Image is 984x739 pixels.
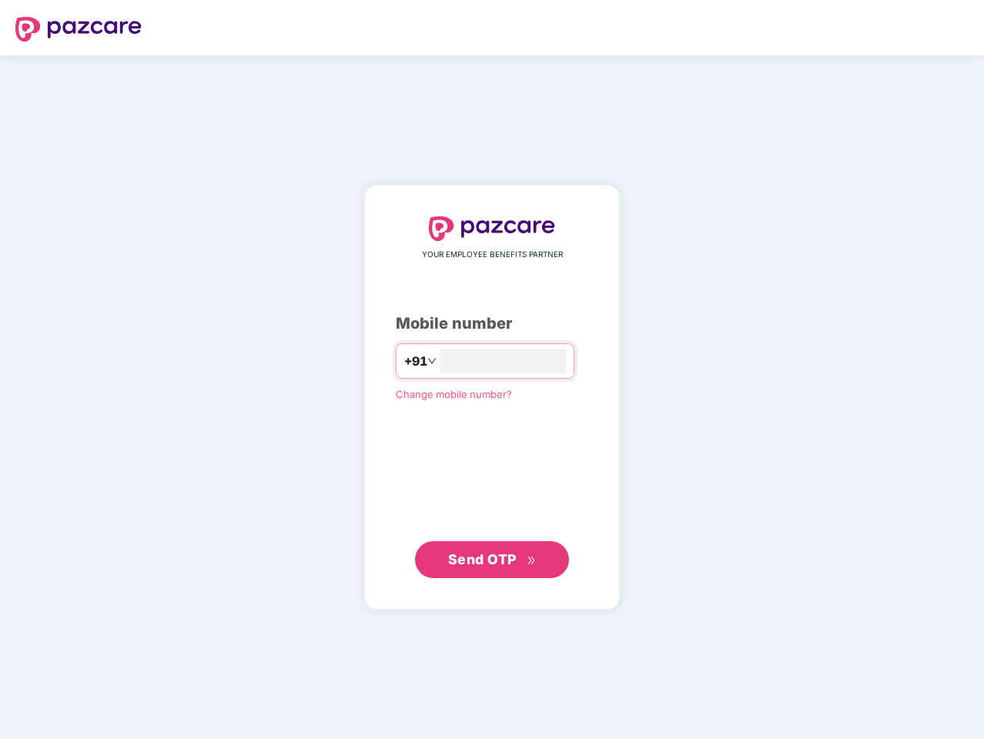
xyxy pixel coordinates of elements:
[396,388,512,400] a: Change mobile number?
[422,249,563,261] span: YOUR EMPLOYEE BENEFITS PARTNER
[415,541,569,578] button: Send OTPdouble-right
[427,356,437,366] span: down
[429,216,555,241] img: logo
[448,551,517,567] span: Send OTP
[15,17,142,42] img: logo
[404,352,427,371] span: +91
[527,556,537,566] span: double-right
[396,312,588,336] div: Mobile number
